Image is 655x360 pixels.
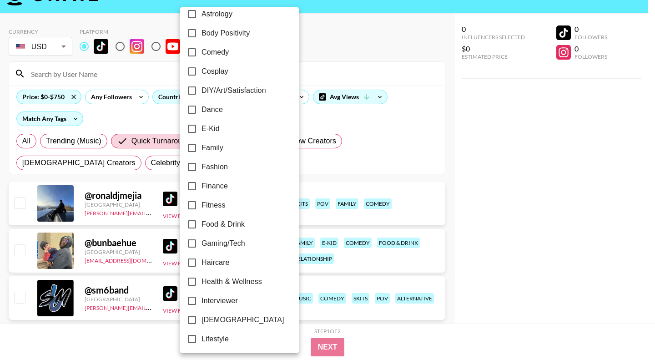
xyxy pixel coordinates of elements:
span: Finance [202,181,228,192]
span: Interviewer [202,295,238,306]
span: [DEMOGRAPHIC_DATA] [202,314,284,325]
span: Cosplay [202,66,228,77]
iframe: Drift Widget Chat Controller [610,314,644,349]
span: Haircare [202,257,230,268]
span: Astrology [202,9,232,20]
span: Fashion [202,162,228,172]
span: Dance [202,104,223,115]
span: Gaming/Tech [202,238,245,249]
span: E-Kid [202,123,220,134]
span: Comedy [202,47,229,58]
span: Lifestyle [202,334,229,345]
span: DIY/Art/Satisfaction [202,85,266,96]
span: Body Positivity [202,28,250,39]
span: Food & Drink [202,219,245,230]
span: Fitness [202,200,226,211]
span: Family [202,142,223,153]
span: Health & Wellness [202,276,262,287]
